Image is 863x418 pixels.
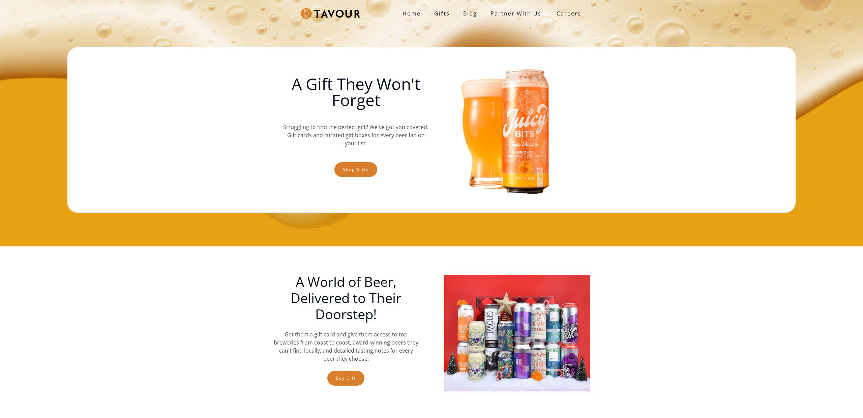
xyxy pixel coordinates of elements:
[273,330,419,363] p: Get them a gift card and give them access to top breweries from coast to coast, award-winning bee...
[283,76,429,108] h1: A Gift They Won't Forget
[334,162,377,177] a: Shop gifts
[273,274,419,322] h1: A World of Beer, Delivered to Their Doorstep!
[283,116,429,154] p: Struggling to find the perfect gift? We've got you covered. Gift cards and curated gift boxes for...
[327,371,364,386] a: Buy Gift
[396,7,427,20] a: Home
[548,4,586,23] a: Careers
[403,10,421,17] strong: Home
[456,7,484,20] a: Blog
[427,7,456,20] a: Gifts
[484,7,548,20] a: partner with us
[557,7,581,20] strong: Careers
